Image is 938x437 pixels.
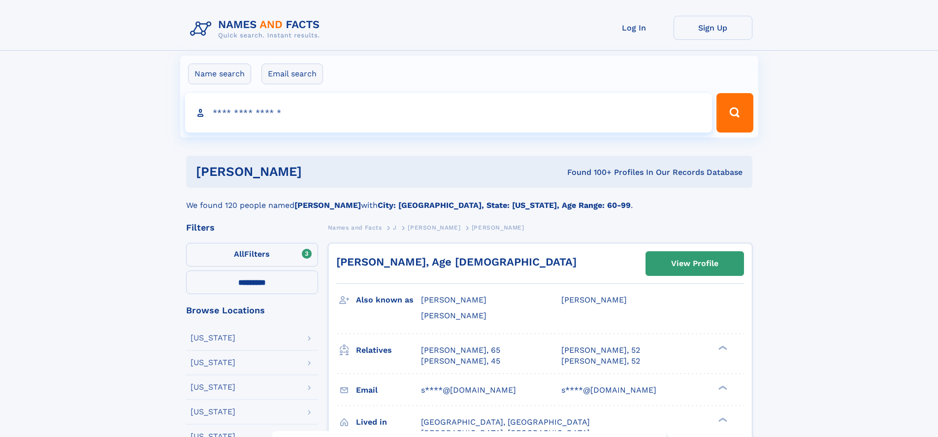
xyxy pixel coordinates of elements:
a: View Profile [646,252,744,275]
div: ❯ [716,344,728,351]
div: [US_STATE] [191,383,235,391]
button: Search Button [716,93,753,133]
a: [PERSON_NAME], Age [DEMOGRAPHIC_DATA] [336,256,577,268]
a: [PERSON_NAME], 52 [561,345,640,356]
span: [PERSON_NAME] [421,295,486,304]
span: [PERSON_NAME] [472,224,524,231]
span: J [393,224,397,231]
span: [PERSON_NAME] [421,311,486,320]
span: [PERSON_NAME] [561,295,627,304]
img: Logo Names and Facts [186,16,328,42]
a: Sign Up [674,16,752,40]
input: search input [185,93,712,133]
h3: Lived in [356,414,421,431]
label: Name search [188,64,251,84]
div: Browse Locations [186,306,318,315]
a: J [393,221,397,234]
span: [PERSON_NAME] [408,224,460,231]
b: [PERSON_NAME] [294,201,361,210]
h3: Also known as [356,292,421,308]
a: [PERSON_NAME] [408,221,460,234]
label: Email search [261,64,323,84]
span: All [234,249,244,259]
div: Filters [186,223,318,232]
h3: Email [356,382,421,399]
a: [PERSON_NAME], 52 [561,356,640,367]
a: Names and Facts [328,221,382,234]
div: [US_STATE] [191,334,235,342]
a: [PERSON_NAME], 65 [421,345,500,356]
div: We found 120 people named with . [186,188,752,211]
b: City: [GEOGRAPHIC_DATA], State: [US_STATE], Age Range: 60-99 [378,201,631,210]
div: ❯ [716,416,728,423]
div: View Profile [671,252,718,275]
a: Log In [595,16,674,40]
div: Found 100+ Profiles In Our Records Database [434,167,743,178]
span: [GEOGRAPHIC_DATA], [GEOGRAPHIC_DATA] [421,417,590,427]
label: Filters [186,243,318,267]
div: [US_STATE] [191,359,235,367]
h1: [PERSON_NAME] [196,166,435,178]
a: [PERSON_NAME], 45 [421,356,500,367]
h3: Relatives [356,342,421,359]
div: ❯ [716,384,728,391]
div: [US_STATE] [191,408,235,416]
